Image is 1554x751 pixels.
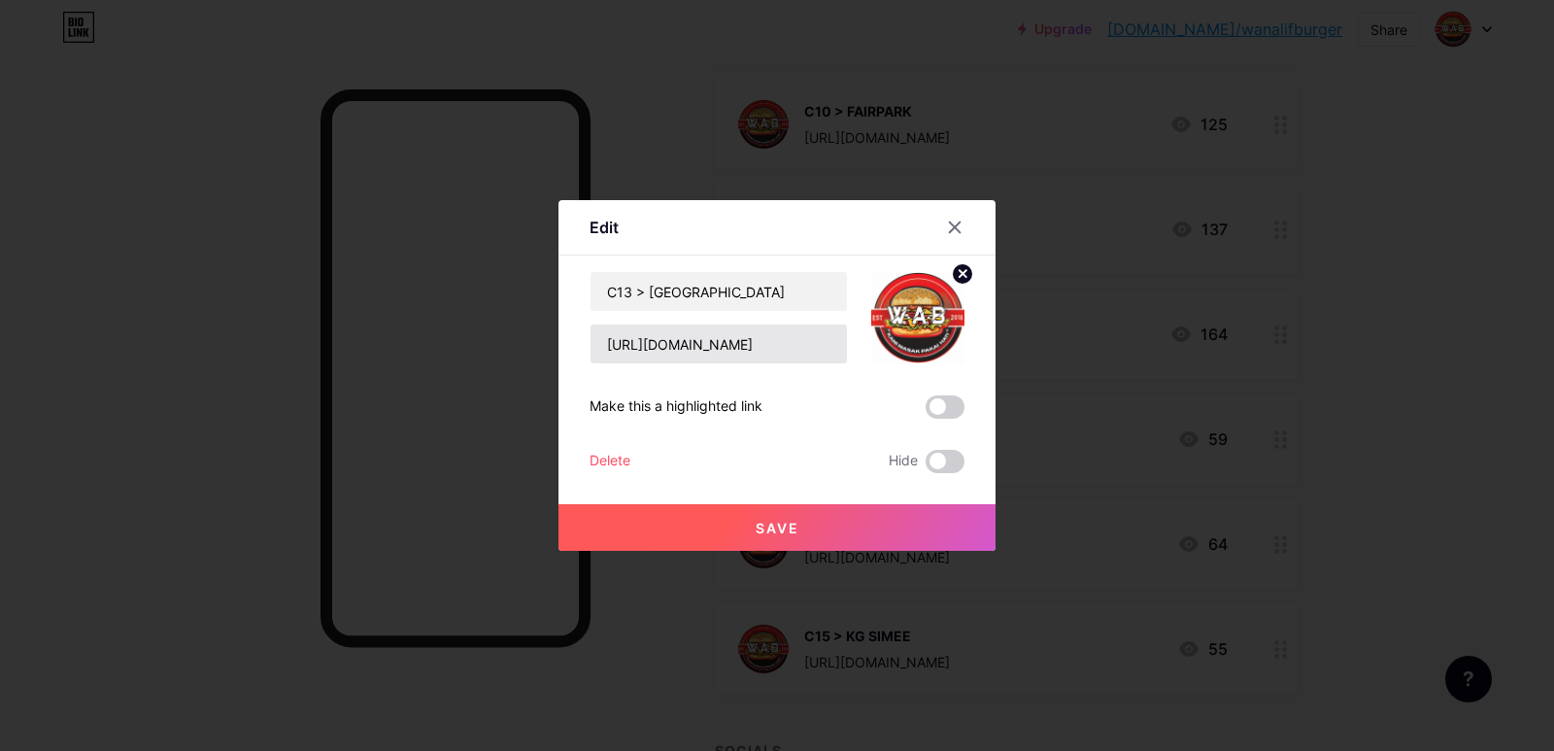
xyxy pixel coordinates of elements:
[558,504,996,551] button: Save
[590,395,762,419] div: Make this a highlighted link
[590,216,619,239] div: Edit
[591,272,847,311] input: Title
[590,450,630,473] div: Delete
[756,520,799,536] span: Save
[591,324,847,363] input: URL
[871,271,964,364] img: link_thumbnail
[889,450,918,473] span: Hide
